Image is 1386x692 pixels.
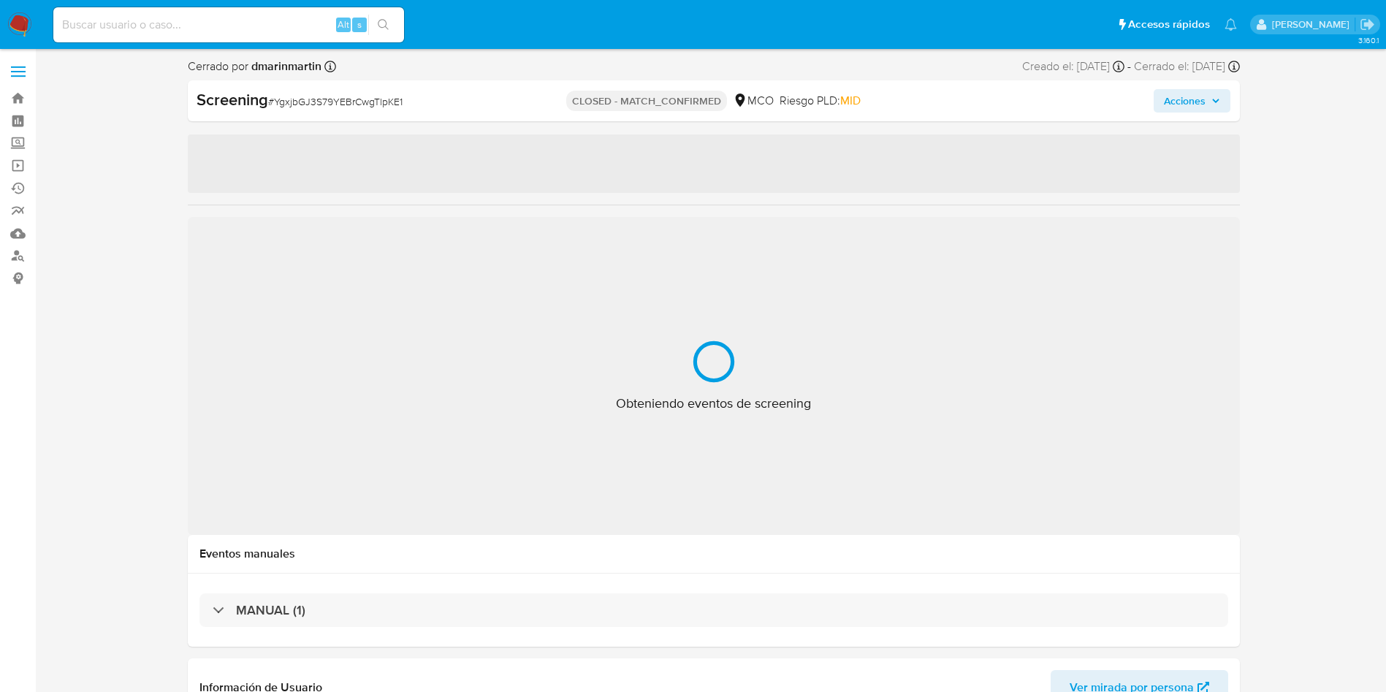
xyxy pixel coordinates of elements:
[338,18,349,31] span: Alt
[840,92,861,109] span: MID
[188,134,1240,193] span: ‌
[1154,89,1230,113] button: Acciones
[1164,89,1206,113] span: Acciones
[1128,17,1210,32] span: Accesos rápidos
[268,94,403,109] span: # YgxjbGJ3S79YEBrCwgTlpKE1
[53,15,404,34] input: Buscar usuario o caso...
[368,15,398,35] button: search-icon
[188,58,321,75] span: Cerrado por
[197,88,268,111] b: Screening
[1272,18,1355,31] p: david.marinmartinez@mercadolibre.com.co
[199,547,1228,561] h1: Eventos manuales
[1360,17,1375,32] a: Salir
[1127,58,1131,75] span: -
[733,93,774,109] div: MCO
[566,91,727,111] p: CLOSED - MATCH_CONFIRMED
[1022,58,1124,75] div: Creado el: [DATE]
[780,93,861,109] span: Riesgo PLD:
[236,602,305,618] h3: MANUAL (1)
[357,18,362,31] span: s
[1134,58,1240,75] div: Cerrado el: [DATE]
[199,593,1228,627] div: MANUAL (1)
[248,58,321,75] b: dmarinmartin
[1225,18,1237,31] a: Notificaciones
